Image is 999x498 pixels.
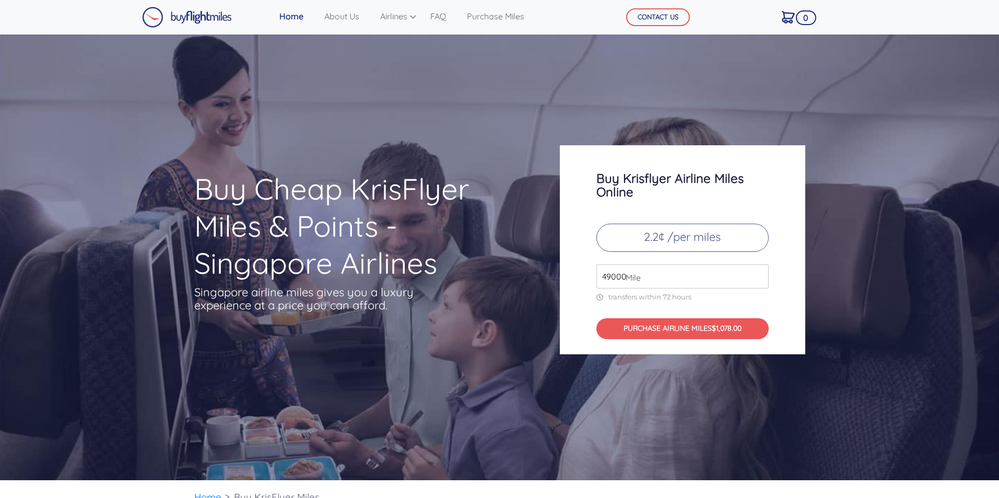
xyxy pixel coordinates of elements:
button: CONTACT US [626,8,690,26]
img: Buy Flight Miles Logo [142,7,232,28]
a: Purchase Miles [463,6,528,27]
span: 0 [796,10,816,25]
span: Mile [620,271,641,284]
a: Buy Flight Miles Logo [142,4,232,30]
a: Home [275,6,308,27]
p: transfers within 72 hours [596,293,769,302]
h1: Buy Cheap KrisFlyer Miles & Points - Singapore Airlines [194,170,519,282]
h3: Buy Krisflyer Airline Miles Online [596,171,769,199]
a: Airlines [376,6,414,27]
img: Cart [782,11,795,24]
a: About Us [320,6,363,27]
a: FAQ [426,6,450,27]
button: PURCHASE AIRLINE MILES$1,078.00 [596,318,769,340]
p: 2.2¢ /per miles [596,224,769,252]
span: $1,078.00 [712,323,742,333]
p: Singapore airline miles gives you a luxury experience at a price you can afford. [194,286,429,312]
a: 0 [778,6,799,28]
